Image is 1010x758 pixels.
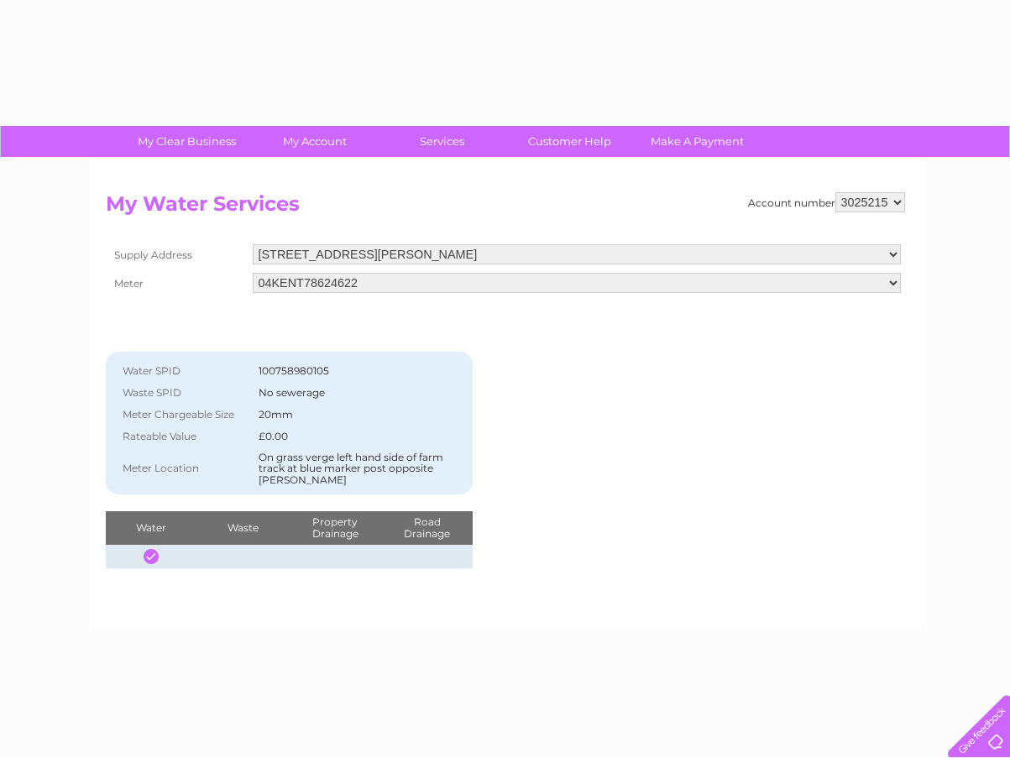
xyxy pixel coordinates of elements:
[500,126,639,157] a: Customer Help
[114,382,254,404] th: Waste SPID
[254,382,465,404] td: No sewerage
[106,192,905,224] h2: My Water Services
[628,126,767,157] a: Make A Payment
[114,447,254,490] th: Meter Location
[381,511,474,545] th: Road Drainage
[106,511,197,545] th: Water
[254,426,465,447] td: £0.00
[118,126,256,157] a: My Clear Business
[289,511,380,545] th: Property Drainage
[114,426,254,447] th: Rateable Value
[254,404,465,426] td: 20mm
[114,404,254,426] th: Meter Chargeable Size
[114,360,254,382] th: Water SPID
[106,269,249,297] th: Meter
[373,126,511,157] a: Services
[106,240,249,269] th: Supply Address
[254,447,465,490] td: On grass verge left hand side of farm track at blue marker post opposite [PERSON_NAME]
[245,126,384,157] a: My Account
[197,511,289,545] th: Waste
[748,192,905,212] div: Account number
[254,360,465,382] td: 100758980105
